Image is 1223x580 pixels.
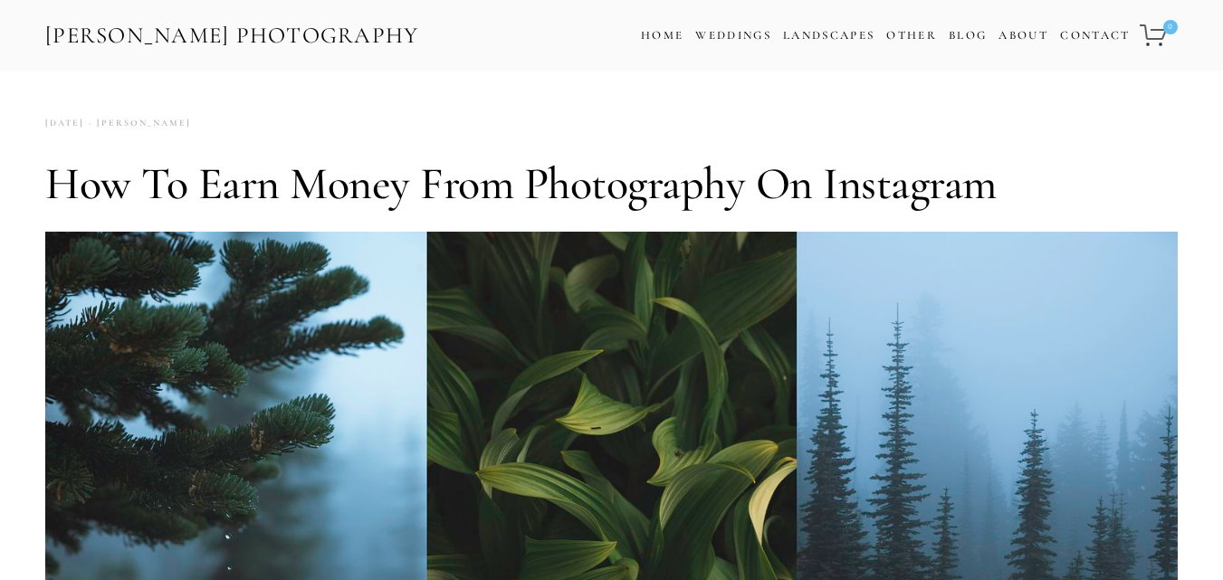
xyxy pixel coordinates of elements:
a: Contact [1060,23,1130,49]
a: Landscapes [783,28,874,43]
a: Home [641,23,683,49]
h1: How to Earn Money from Photography on Instagram [45,157,1178,211]
a: [PERSON_NAME] Photography [43,15,421,56]
a: Blog [949,23,987,49]
span: 0 [1163,20,1178,34]
a: 0 items in cart [1137,14,1180,57]
a: Other [886,28,937,43]
time: [DATE] [45,111,84,136]
a: Weddings [695,28,771,43]
a: About [998,23,1048,49]
a: [PERSON_NAME] [84,111,191,136]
